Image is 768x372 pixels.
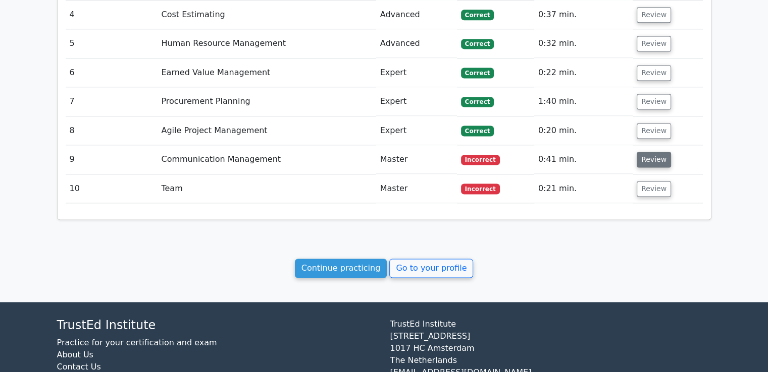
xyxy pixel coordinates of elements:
[376,174,457,203] td: Master
[534,58,633,87] td: 0:22 min.
[461,183,500,194] span: Incorrect
[534,29,633,58] td: 0:32 min.
[637,123,671,139] button: Review
[534,174,633,203] td: 0:21 min.
[534,116,633,145] td: 0:20 min.
[376,116,457,145] td: Expert
[376,29,457,58] td: Advanced
[637,36,671,51] button: Review
[637,181,671,197] button: Review
[461,10,494,20] span: Correct
[66,116,158,145] td: 8
[637,7,671,23] button: Review
[157,1,376,29] td: Cost Estimating
[461,155,500,165] span: Incorrect
[461,68,494,78] span: Correct
[66,1,158,29] td: 4
[461,39,494,49] span: Correct
[389,259,473,278] a: Go to your profile
[637,152,671,167] button: Review
[66,174,158,203] td: 10
[66,145,158,174] td: 9
[376,58,457,87] td: Expert
[57,362,101,371] a: Contact Us
[57,318,378,333] h4: TrustEd Institute
[66,29,158,58] td: 5
[461,97,494,107] span: Correct
[157,174,376,203] td: Team
[461,126,494,136] span: Correct
[157,116,376,145] td: Agile Project Management
[157,29,376,58] td: Human Resource Management
[66,87,158,116] td: 7
[534,1,633,29] td: 0:37 min.
[637,65,671,81] button: Review
[637,94,671,109] button: Review
[57,338,217,347] a: Practice for your certification and exam
[534,87,633,116] td: 1:40 min.
[376,1,457,29] td: Advanced
[157,145,376,174] td: Communication Management
[295,259,387,278] a: Continue practicing
[57,350,93,359] a: About Us
[157,87,376,116] td: Procurement Planning
[157,58,376,87] td: Earned Value Management
[66,58,158,87] td: 6
[376,87,457,116] td: Expert
[376,145,457,174] td: Master
[534,145,633,174] td: 0:41 min.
